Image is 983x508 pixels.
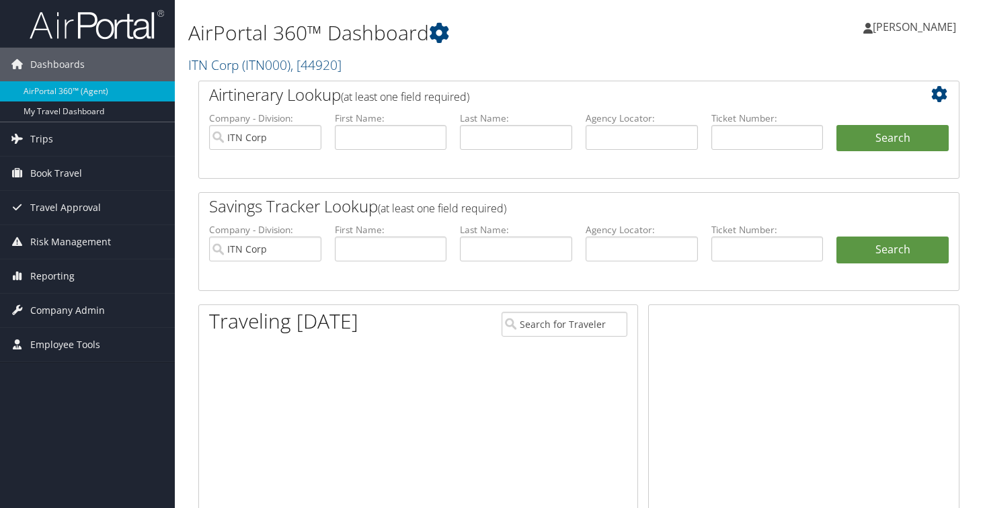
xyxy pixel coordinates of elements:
label: Last Name: [460,112,572,125]
label: Agency Locator: [586,223,698,237]
label: Company - Division: [209,112,321,125]
span: Risk Management [30,225,111,259]
a: [PERSON_NAME] [863,7,970,47]
span: (at least one field required) [378,201,506,216]
span: (at least one field required) [341,89,469,104]
input: search accounts [209,237,321,261]
span: [PERSON_NAME] [873,19,956,34]
span: Book Travel [30,157,82,190]
a: ITN Corp [188,56,342,74]
label: Company - Division: [209,223,321,237]
button: Search [836,125,949,152]
img: airportal-logo.png [30,9,164,40]
label: First Name: [335,223,447,237]
span: Employee Tools [30,328,100,362]
span: ( ITN000 ) [242,56,290,74]
h2: Airtinerary Lookup [209,83,886,106]
input: Search for Traveler [502,312,627,337]
label: Last Name: [460,223,572,237]
span: Reporting [30,259,75,293]
span: Dashboards [30,48,85,81]
label: Ticket Number: [711,112,824,125]
h2: Savings Tracker Lookup [209,195,886,218]
h1: Traveling [DATE] [209,307,358,335]
label: First Name: [335,112,447,125]
span: , [ 44920 ] [290,56,342,74]
label: Agency Locator: [586,112,698,125]
span: Company Admin [30,294,105,327]
a: Search [836,237,949,263]
label: Ticket Number: [711,223,824,237]
h1: AirPortal 360™ Dashboard [188,19,709,47]
span: Travel Approval [30,191,101,224]
span: Trips [30,122,53,156]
